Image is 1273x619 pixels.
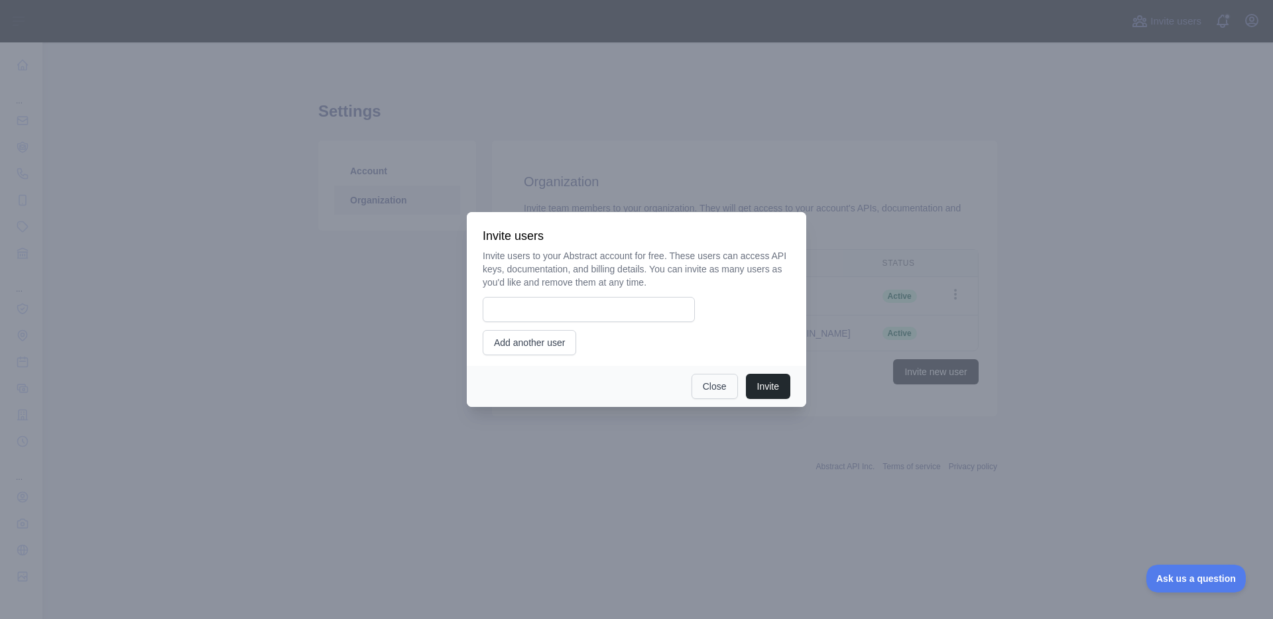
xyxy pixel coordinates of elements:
[1146,565,1246,592] iframe: Toggle Customer Support
[483,249,790,289] p: Invite users to your Abstract account for free. These users can access API keys, documentation, a...
[483,228,790,244] h3: Invite users
[746,374,790,399] button: Invite
[483,330,576,355] button: Add another user
[692,374,738,399] button: Close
